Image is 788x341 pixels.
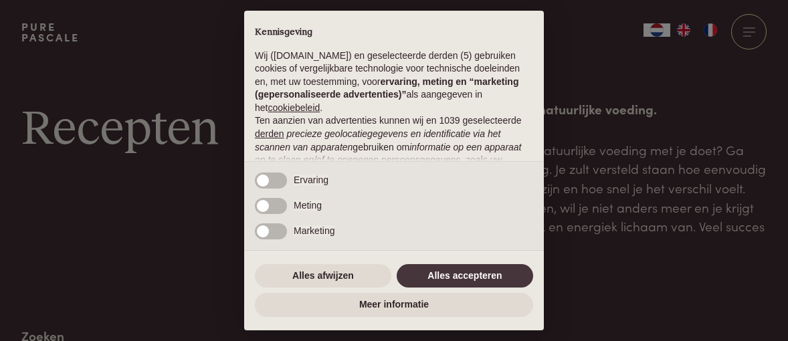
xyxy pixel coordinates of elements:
a: cookiebeleid [268,102,320,113]
h2: Kennisgeving [255,27,533,39]
span: Ervaring [294,175,328,185]
p: Wij ([DOMAIN_NAME]) en geselecteerde derden (5) gebruiken cookies of vergelijkbare technologie vo... [255,49,533,115]
button: Alles accepteren [397,264,533,288]
em: informatie op een apparaat op te slaan en/of te openen [255,142,522,166]
button: Alles afwijzen [255,264,391,288]
strong: ervaring, meting en “marketing (gepersonaliseerde advertenties)” [255,76,518,100]
em: precieze geolocatiegegevens en identificatie via het scannen van apparaten [255,128,500,152]
button: derden [255,128,284,141]
span: Marketing [294,225,334,236]
button: Meer informatie [255,293,533,317]
span: Meting [294,200,322,211]
p: Ten aanzien van advertenties kunnen wij en 1039 geselecteerde gebruiken om en persoonsgegevens, z... [255,114,533,206]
